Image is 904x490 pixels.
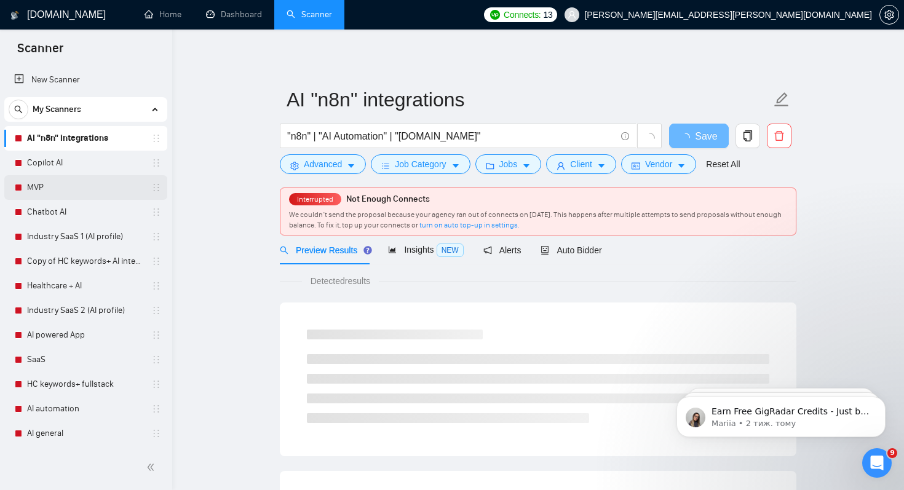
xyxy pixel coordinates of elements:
span: caret-down [347,161,355,170]
a: homeHome [145,9,181,20]
span: holder [151,379,161,389]
span: holder [151,256,161,266]
span: loading [680,133,695,143]
span: Insights [388,245,463,255]
span: 13 [543,8,552,22]
button: idcardVendorcaret-down [621,154,696,174]
span: double-left [146,461,159,473]
a: HC keywords+ fullstack [27,372,144,397]
span: Preview Results [280,245,368,255]
a: New Scanner [14,68,157,92]
span: folder [486,161,494,170]
span: caret-down [451,161,460,170]
span: delete [767,130,791,141]
img: logo [10,6,19,25]
span: Alerts [483,245,521,255]
span: caret-down [522,161,531,170]
span: NEW [437,243,464,257]
span: holder [151,429,161,438]
a: Industry SaaS 1 (AI profile) [27,224,144,249]
span: Detected results [302,274,379,288]
span: Not Enough Connects [346,194,430,204]
span: 9 [887,448,897,458]
a: AI "n8n" integrations [27,126,144,151]
span: edit [774,92,790,108]
span: holder [151,207,161,217]
a: turn on auto top-up in settings. [419,221,520,229]
span: holder [151,404,161,414]
span: search [280,246,288,255]
a: Healthcare + AI [27,274,144,298]
iframe: Intercom notifications повідомлення [658,371,904,457]
input: Scanner name... [287,84,771,115]
button: userClientcaret-down [546,154,616,174]
a: MVP [27,175,144,200]
a: dashboardDashboard [206,9,262,20]
span: Jobs [499,157,518,171]
button: barsJob Categorycaret-down [371,154,470,174]
span: holder [151,133,161,143]
span: caret-down [597,161,606,170]
span: holder [151,183,161,192]
button: search [9,100,28,119]
span: holder [151,355,161,365]
span: idcard [632,161,640,170]
span: My Scanners [33,97,81,122]
span: Auto Bidder [541,245,601,255]
span: bars [381,161,390,170]
span: Connects: [504,8,541,22]
span: Interrupted [293,195,337,204]
span: loading [644,133,655,144]
a: Reset All [706,157,740,171]
span: holder [151,281,161,291]
input: Search Freelance Jobs... [287,128,616,144]
button: copy [735,124,760,148]
span: Vendor [645,157,672,171]
div: Tooltip anchor [362,245,373,256]
span: setting [290,161,299,170]
a: Chatbot AI [27,200,144,224]
a: searchScanner [287,9,332,20]
a: AI automation [27,397,144,421]
a: SaaS [27,347,144,372]
span: user [557,161,565,170]
span: holder [151,232,161,242]
span: notification [483,246,492,255]
span: info-circle [621,132,629,140]
span: setting [880,10,898,20]
img: upwork-logo.png [490,10,500,20]
span: holder [151,306,161,315]
a: Industry SaaS 2 (AI profile) [27,298,144,323]
span: copy [736,130,759,141]
a: setting [879,10,899,20]
span: Scanner [7,39,73,65]
a: AI powered App [27,323,144,347]
span: Job Category [395,157,446,171]
a: Copilot AI [27,151,144,175]
button: settingAdvancedcaret-down [280,154,366,174]
li: New Scanner [4,68,167,92]
button: folderJobscaret-down [475,154,542,174]
a: AI general [27,421,144,446]
span: Save [695,128,717,144]
span: user [568,10,576,19]
button: delete [767,124,791,148]
span: holder [151,330,161,340]
span: caret-down [677,161,686,170]
span: holder [151,158,161,168]
span: robot [541,246,549,255]
a: Copy of HC keywords+ AI integration [27,249,144,274]
span: area-chart [388,245,397,254]
span: We couldn’t send the proposal because your agency ran out of connects on [DATE]. This happens aft... [289,210,782,229]
button: Save [669,124,729,148]
button: setting [879,5,899,25]
iframe: Intercom live chat [862,448,892,478]
span: Client [570,157,592,171]
span: Advanced [304,157,342,171]
span: search [9,105,28,114]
